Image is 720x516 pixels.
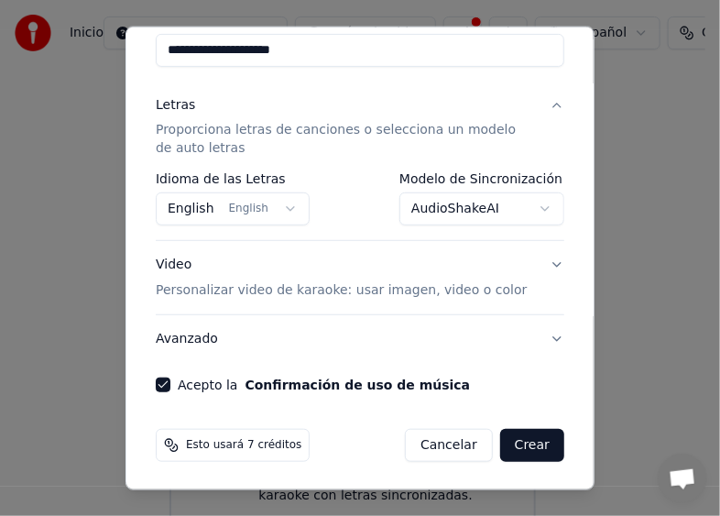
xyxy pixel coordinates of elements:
[156,121,535,158] p: Proporciona letras de canciones o selecciona un modelo de auto letras
[399,172,564,185] label: Modelo de Sincronización
[245,379,471,391] button: Acepto la
[500,429,564,462] button: Crear
[186,438,301,453] span: Esto usará 7 créditos
[156,81,564,172] button: LetrasProporciona letras de canciones o selecciona un modelo de auto letras
[156,172,310,185] label: Idioma de las Letras
[405,429,493,462] button: Cancelar
[156,256,527,300] div: Video
[156,281,527,300] p: Personalizar video de karaoke: usar imagen, video o color
[156,172,564,240] div: LetrasProporciona letras de canciones o selecciona un modelo de auto letras
[156,95,195,114] div: Letras
[156,315,564,363] button: Avanzado
[156,241,564,314] button: VideoPersonalizar video de karaoke: usar imagen, video o color
[178,379,470,391] label: Acepto la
